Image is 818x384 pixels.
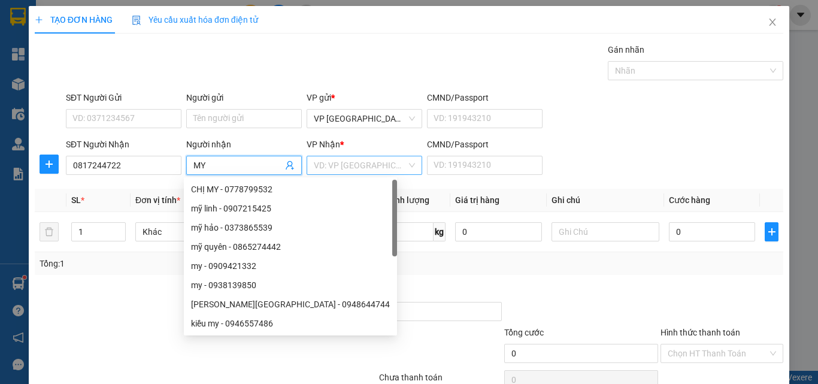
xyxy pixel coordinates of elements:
label: Gán nhãn [608,45,644,55]
span: user-add [285,161,295,170]
span: Yêu cầu xuất hóa đơn điện tử [132,15,258,25]
div: my - 0909421332 [191,259,390,273]
li: 0983 44 7777 [5,56,228,71]
div: VP gửi [307,91,422,104]
input: 0 [455,222,541,241]
div: SĐT Người Nhận [66,138,181,151]
span: plus [765,227,778,237]
div: kiều my - 0946557486 [191,317,390,330]
span: close [768,17,777,27]
b: TRÍ NHÂN [69,8,129,23]
span: kg [434,222,446,241]
div: my - 0938139850 [191,279,390,292]
label: Hình thức thanh toán [661,328,740,337]
span: phone [69,59,78,68]
div: mỹ quyên - 0865274442 [184,237,397,256]
div: my - 0909421332 [184,256,397,276]
div: CMND/Passport [427,138,543,151]
span: environment [69,29,78,38]
span: Khác [143,223,236,241]
span: VP Nhận [307,140,340,149]
span: SL [71,195,81,205]
span: Định lượng [386,195,429,205]
div: CHỊ MY - 0778799532 [184,180,397,199]
div: kiều my - 0946557486 [184,314,397,333]
span: VP Sài Gòn [314,110,415,128]
div: trần mỹ út - 0948644744 [184,295,397,314]
div: [PERSON_NAME][GEOGRAPHIC_DATA] - 0948644744 [191,298,390,311]
div: mỹ hảo - 0373865539 [191,221,390,234]
button: delete [40,222,59,241]
img: icon [132,16,141,25]
div: my - 0938139850 [184,276,397,295]
button: Close [756,6,789,40]
span: TẠO ĐƠN HÀNG [35,15,113,25]
div: mỹ linh - 0907215425 [191,202,390,215]
th: Ghi chú [547,189,664,212]
div: CHỊ MY - 0778799532 [191,183,390,196]
div: CMND/Passport [427,91,543,104]
div: Người gửi [186,91,302,104]
div: Tổng: 1 [40,257,317,270]
b: GỬI : VP [GEOGRAPHIC_DATA] [5,89,234,109]
div: mỹ quyên - 0865274442 [191,240,390,253]
span: plus [40,159,58,169]
button: plus [765,222,778,241]
span: Tổng cước [504,328,544,337]
span: Giá trị hàng [455,195,499,205]
span: Đơn vị tính [135,195,180,205]
button: plus [40,155,59,174]
div: Người nhận [186,138,302,151]
li: [STREET_ADDRESS][PERSON_NAME] [5,26,228,56]
div: mỹ linh - 0907215425 [184,199,397,218]
input: Ghi Chú [552,222,659,241]
div: mỹ hảo - 0373865539 [184,218,397,237]
span: plus [35,16,43,24]
div: SĐT Người Gửi [66,91,181,104]
span: Cước hàng [669,195,710,205]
